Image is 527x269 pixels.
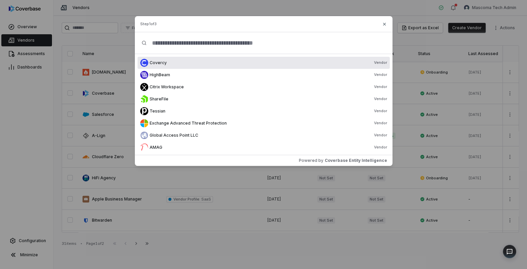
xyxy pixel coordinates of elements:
span: Covercy [150,60,167,65]
span: Vendor [374,133,387,138]
span: HighBeam [150,72,170,78]
img: faviconV2 [140,59,148,67]
span: Exchange Advanced Threat Protection [150,121,227,126]
span: Citrix Workspace [150,84,184,90]
span: Vendor [374,60,387,65]
img: faviconV2 [140,71,148,79]
img: faviconV2 [140,131,148,139]
span: Vendor [374,145,387,150]
img: faviconV2 [140,143,148,151]
span: Vendor [374,121,387,126]
span: Step 1 of 3 [140,21,157,27]
img: faviconV2 [140,119,148,127]
span: Coverbase Entity Intelligence [325,158,387,163]
img: faviconV2 [140,107,148,115]
div: Suggestions [135,54,392,155]
span: Vendor [374,72,387,78]
span: Vendor [374,84,387,90]
span: Tessian [150,108,165,114]
span: ShareFile [150,96,168,102]
span: Powered by [299,158,323,163]
span: Global Access Point LLC [150,133,198,138]
img: faviconV2 [140,95,148,103]
img: faviconV2 [140,83,148,91]
span: Vendor [374,96,387,102]
span: AMAG [150,145,162,150]
span: Vendor [374,108,387,114]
